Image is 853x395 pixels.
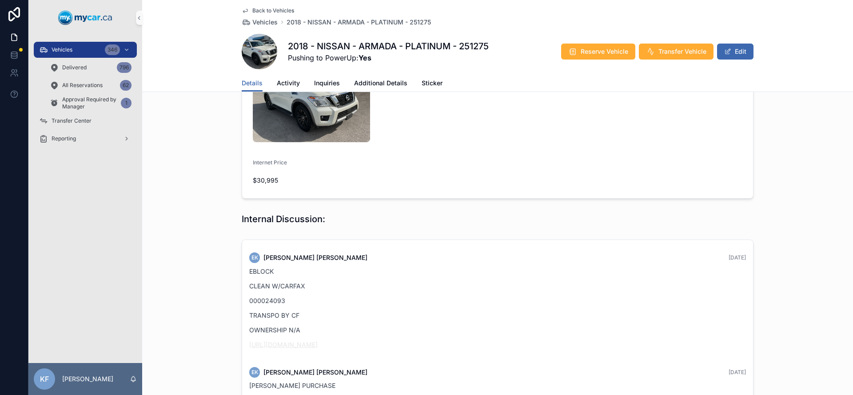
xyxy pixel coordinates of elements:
a: Approval Required by Manager1 [44,95,137,111]
span: Inquiries [314,79,340,88]
span: [DATE] [729,369,746,375]
a: Details [242,75,263,92]
a: 2018 - NISSAN - ARMADA - PLATINUM - 251275 [287,18,431,27]
a: Inquiries [314,75,340,93]
p: EBLOCK [249,267,746,276]
span: Details [242,79,263,88]
a: Delivered796 [44,60,137,76]
p: OWNERSHIP N/A [249,325,746,335]
span: Reporting [52,135,76,142]
span: EK [251,254,258,261]
p: TRANSPO BY CF [249,311,746,320]
span: Transfer Vehicle [658,47,706,56]
p: [PERSON_NAME] [62,375,113,383]
a: Transfer Center [34,113,137,129]
a: Activity [277,75,300,93]
span: Activity [277,79,300,88]
span: [PERSON_NAME] PURCHASE [249,382,335,389]
div: 346 [105,44,120,55]
h1: 2018 - NISSAN - ARMADA - PLATINUM - 251275 [288,40,489,52]
button: Transfer Vehicle [639,44,713,60]
div: 62 [120,80,132,91]
span: [PERSON_NAME] [PERSON_NAME] [263,368,367,377]
a: Vehicles [242,18,278,27]
div: scrollable content [28,36,142,158]
span: All Reservations [62,82,103,89]
img: App logo [58,11,112,25]
span: Transfer Center [52,117,92,124]
span: $30,995 [253,176,370,185]
button: Edit [717,44,753,60]
span: Approval Required by Manager [62,96,117,110]
span: Additional Details [354,79,407,88]
a: All Reservations62 [44,77,137,93]
span: EK [251,369,258,376]
span: Delivered [62,64,87,71]
div: 1 [121,98,132,108]
span: [PERSON_NAME] [PERSON_NAME] [263,253,367,262]
div: 796 [117,62,132,73]
button: Reserve Vehicle [561,44,635,60]
span: KF [40,374,49,384]
a: Additional Details [354,75,407,93]
span: Vehicles [252,18,278,27]
a: Sticker [422,75,442,93]
strong: Yes [359,53,371,62]
span: Back to Vehicles [252,7,294,14]
span: Vehicles [52,46,72,53]
h1: Internal Discussion: [242,213,325,225]
a: [URL][DOMAIN_NAME] [249,341,318,348]
a: Reporting [34,131,137,147]
span: [DATE] [729,254,746,261]
span: Internet Price [253,159,287,166]
span: Sticker [422,79,442,88]
a: Vehicles346 [34,42,137,58]
span: Pushing to PowerUp: [288,52,489,63]
p: CLEAN W/CARFAX [249,281,746,291]
a: Back to Vehicles [242,7,294,14]
p: 000024093 [249,296,746,305]
img: uc [253,54,370,142]
span: Reserve Vehicle [581,47,628,56]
